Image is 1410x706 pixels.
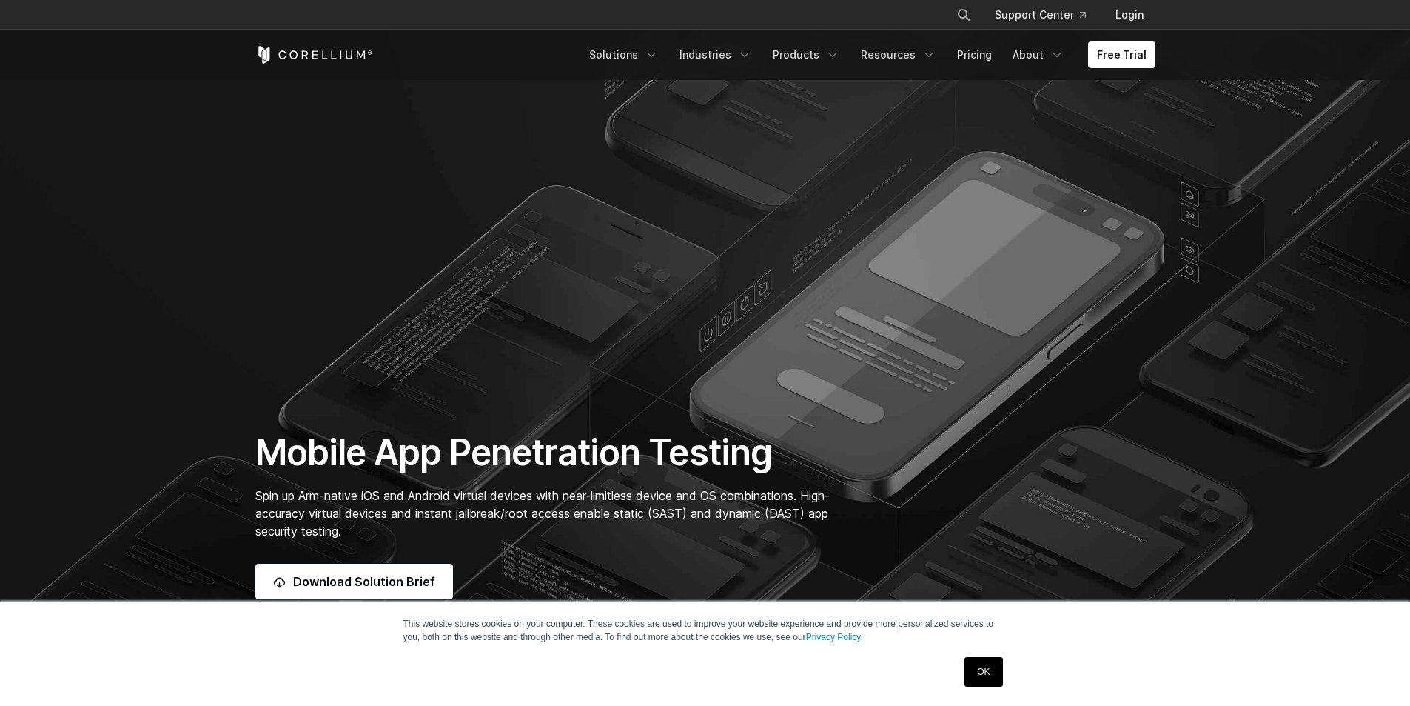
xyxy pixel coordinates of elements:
a: Support Center [983,1,1098,28]
a: Login [1104,1,1155,28]
a: About [1004,41,1073,68]
a: Resources [852,41,945,68]
p: This website stores cookies on your computer. These cookies are used to improve your website expe... [403,617,1007,644]
h1: Mobile App Penetration Testing [255,430,845,475]
button: Search [950,1,977,28]
a: Industries [671,41,761,68]
div: Navigation Menu [939,1,1155,28]
a: Free Trial [1088,41,1155,68]
span: Spin up Arm-native iOS and Android virtual devices with near-limitless device and OS combinations... [255,488,830,539]
span: Download Solution Brief [293,573,435,590]
a: Download Solution Brief [255,564,453,599]
a: Privacy Policy. [806,632,863,642]
a: Solutions [580,41,668,68]
a: Pricing [948,41,1001,68]
div: Navigation Menu [580,41,1155,68]
a: Corellium Home [255,46,373,64]
a: OK [964,657,1002,687]
a: Products [764,41,849,68]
